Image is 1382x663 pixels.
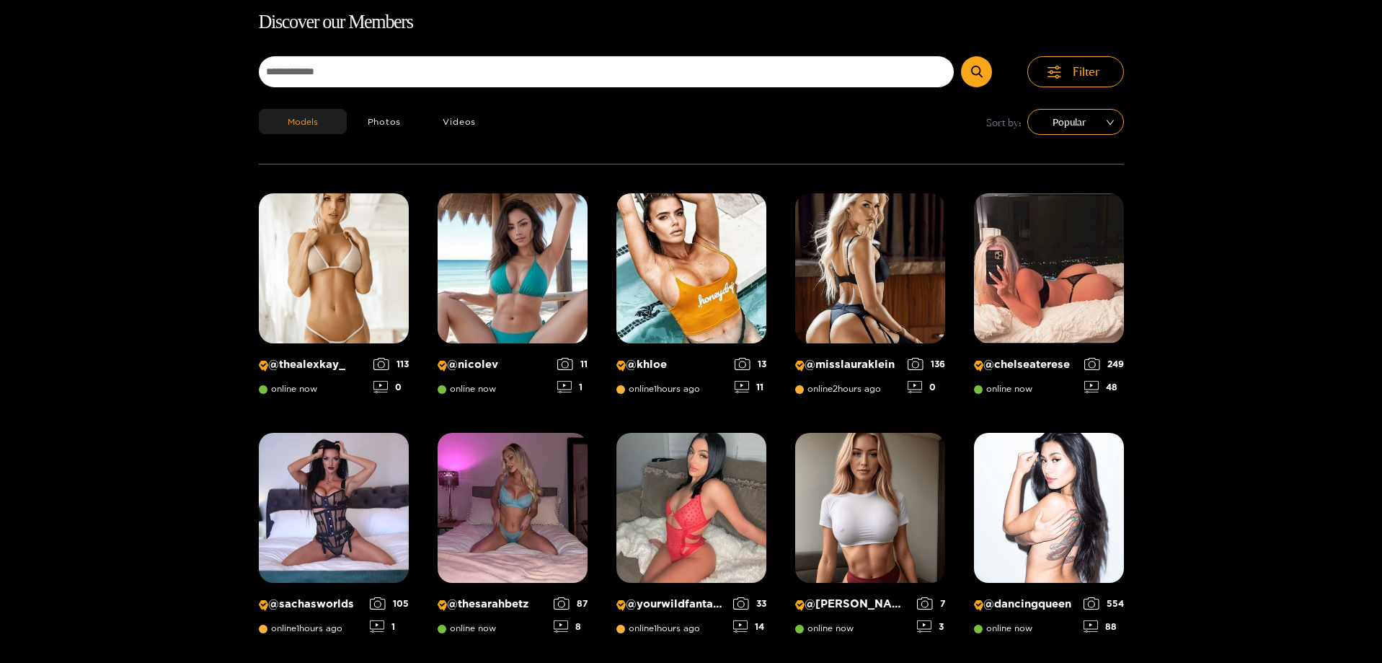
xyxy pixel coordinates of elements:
a: Creator Profile Image: dancingqueen@dancingqueenonline now55488 [974,433,1124,644]
div: 48 [1084,381,1124,393]
span: online now [795,623,854,633]
img: Creator Profile Image: dancingqueen [974,433,1124,583]
button: Videos [422,109,497,134]
div: 8 [554,620,588,633]
div: 554 [1084,597,1124,610]
a: Creator Profile Image: misslauraklein@misslaurakleinonline2hours ago1360 [795,193,945,404]
div: 88 [1084,620,1124,633]
button: Models [259,109,347,134]
p: @ misslauraklein [795,358,900,372]
img: Creator Profile Image: michelle [795,433,945,583]
p: @ dancingqueen [974,597,1076,611]
p: @ thesarahbetz [438,597,546,611]
span: online 2 hours ago [795,384,881,394]
div: 105 [370,597,409,610]
div: sort [1027,109,1124,135]
div: 33 [733,597,766,610]
div: 1 [557,381,588,393]
img: Creator Profile Image: thealexkay_ [259,193,409,343]
span: online now [974,623,1032,633]
a: Creator Profile Image: michelle@[PERSON_NAME]online now73 [795,433,945,644]
p: @ khloe [616,358,727,372]
img: Creator Profile Image: yourwildfantasyy69 [616,433,766,583]
span: online 1 hours ago [616,623,700,633]
p: @ yourwildfantasyy69 [616,597,726,611]
div: 1 [370,620,409,633]
span: online now [438,623,496,633]
a: Creator Profile Image: thealexkay_@thealexkay_online now1130 [259,193,409,404]
div: 0 [373,381,409,393]
a: Creator Profile Image: thesarahbetz@thesarahbetzonline now878 [438,433,588,644]
span: online 1 hours ago [616,384,700,394]
a: Creator Profile Image: sachasworlds@sachasworldsonline1hours ago1051 [259,433,409,644]
div: 136 [908,358,945,370]
div: 13 [735,358,766,370]
span: online now [974,384,1032,394]
div: 11 [735,381,766,393]
p: @ chelseaterese [974,358,1077,372]
a: Creator Profile Image: nicolev@nicolevonline now111 [438,193,588,404]
span: Filter [1073,63,1100,80]
div: 87 [554,597,588,610]
div: 113 [373,358,409,370]
p: @ nicolev [438,358,550,372]
span: online now [438,384,496,394]
a: Creator Profile Image: chelseaterese@chelseatereseonline now24948 [974,193,1124,404]
p: @ thealexkay_ [259,358,366,372]
span: Popular [1038,111,1113,133]
span: online now [259,384,317,394]
img: Creator Profile Image: thesarahbetz [438,433,588,583]
img: Creator Profile Image: misslauraklein [795,193,945,343]
p: @ [PERSON_NAME] [795,597,910,611]
div: 7 [917,597,945,610]
div: 11 [557,358,588,370]
button: Filter [1027,56,1124,87]
img: Creator Profile Image: nicolev [438,193,588,343]
button: Photos [347,109,422,134]
h1: Discover our Members [259,7,1124,38]
img: Creator Profile Image: khloe [616,193,766,343]
div: 0 [908,381,945,393]
img: Creator Profile Image: chelseaterese [974,193,1124,343]
p: @ sachasworlds [259,597,363,611]
span: online 1 hours ago [259,623,342,633]
a: Creator Profile Image: khloe@khloeonline1hours ago1311 [616,193,766,404]
div: 14 [733,620,766,633]
button: Submit Search [961,56,992,87]
img: Creator Profile Image: sachasworlds [259,433,409,583]
div: 249 [1084,358,1124,370]
div: 3 [917,620,945,633]
a: Creator Profile Image: yourwildfantasyy69@yourwildfantasyy69online1hours ago3314 [616,433,766,644]
span: Sort by: [986,114,1022,131]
